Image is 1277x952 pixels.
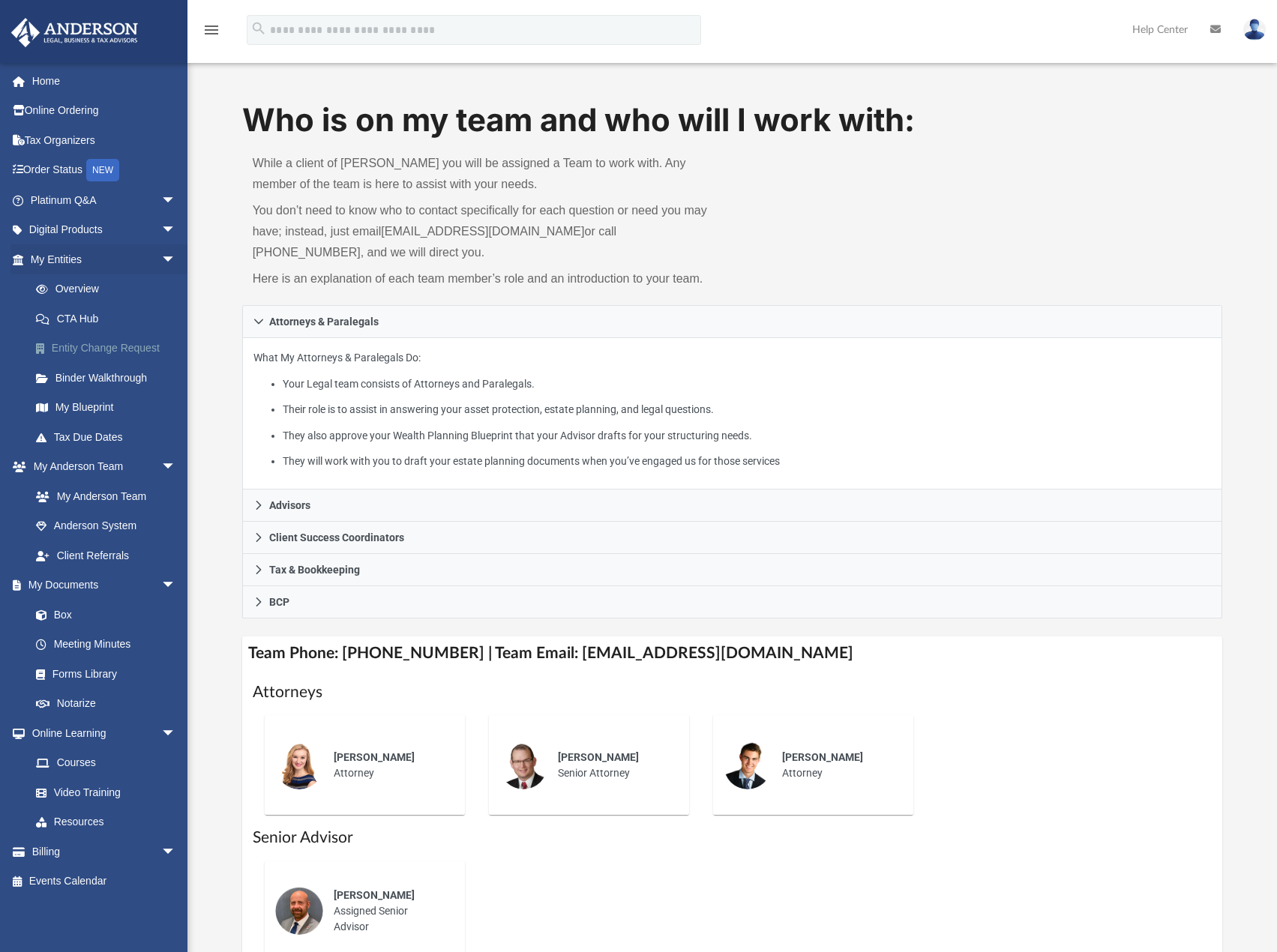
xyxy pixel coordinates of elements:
[283,400,1212,419] li: Their role is to assist in answering your asset protection, estate planning, and legal questions.
[242,489,1223,522] a: Advisors
[558,751,639,763] span: [PERSON_NAME]
[161,837,191,867] span: arrow_drop_down
[161,185,191,216] span: arrow_drop_down
[334,751,415,763] span: [PERSON_NAME]
[21,659,184,689] a: Forms Library
[86,159,119,181] div: NEW
[10,66,199,96] a: Home
[10,244,199,274] a: My Entitiesarrow_drop_down
[547,739,679,792] div: Senior Attorney
[21,630,191,660] a: Meeting Minutes
[323,877,454,945] div: Assigned Senior Advisor
[161,570,191,601] span: arrow_drop_down
[161,215,191,246] span: arrow_drop_down
[21,540,191,570] a: Client Referrals
[242,338,1223,490] div: Attorneys & Paralegals
[7,18,142,47] img: Anderson Advisors Platinum Portal
[269,564,360,575] span: Tax & Bookkeeping
[253,681,1213,703] h1: Attorneys
[1243,19,1266,40] img: User Pic
[253,200,722,263] p: You don’t need to know who to contact specifically for each question or need you may have; instea...
[242,636,1223,670] h4: Team Phone: [PHONE_NUMBER] | Team Email: [EMAIL_ADDRESS][DOMAIN_NAME]
[202,28,220,39] a: menu
[161,718,191,749] span: arrow_drop_down
[269,597,289,607] span: BCP
[21,748,191,778] a: Courses
[242,98,1223,142] h1: Who is on my team and who will I work with:
[269,532,404,543] span: Client Success Coordinators
[21,511,191,541] a: Anderson System
[253,827,1213,849] h1: Senior Advisor
[724,741,772,789] img: thumbnail
[10,867,199,897] a: Events Calendar
[323,739,454,792] div: Attorney
[21,334,199,364] a: Entity Change Request
[21,600,184,630] a: Box
[21,807,191,837] a: Resources
[161,452,191,483] span: arrow_drop_down
[242,586,1223,618] a: BCP
[283,375,1212,394] li: Your Legal team consists of Attorneys and Paralegals.
[782,751,863,763] span: [PERSON_NAME]
[772,739,903,792] div: Attorney
[10,837,199,867] a: Billingarrow_drop_down
[10,718,191,748] a: Online Learningarrow_drop_down
[10,155,199,186] a: Order StatusNEW
[253,268,722,289] p: Here is an explanation of each team member’s role and an introduction to your team.
[21,422,199,452] a: Tax Due Dates
[283,427,1212,445] li: They also approve your Wealth Planning Blueprint that your Advisor drafts for your structuring ne...
[10,570,191,600] a: My Documentsarrow_drop_down
[10,96,199,126] a: Online Ordering
[250,20,267,37] i: search
[202,21,220,39] i: menu
[283,452,1212,471] li: They will work with you to draft your estate planning documents when you’ve engaged us for those ...
[10,185,199,215] a: Platinum Q&Aarrow_drop_down
[21,777,184,807] a: Video Training
[269,500,310,510] span: Advisors
[269,316,379,327] span: Attorneys & Paralegals
[10,452,191,482] a: My Anderson Teamarrow_drop_down
[21,393,191,423] a: My Blueprint
[10,125,199,155] a: Tax Organizers
[21,363,199,393] a: Binder Walkthrough
[275,741,323,789] img: thumbnail
[253,153,722,195] p: While a client of [PERSON_NAME] you will be assigned a Team to work with. Any member of the team ...
[21,274,199,304] a: Overview
[334,889,415,901] span: [PERSON_NAME]
[381,225,584,238] a: [EMAIL_ADDRESS][DOMAIN_NAME]
[242,305,1223,338] a: Attorneys & Paralegals
[10,215,199,245] a: Digital Productsarrow_drop_down
[21,481,184,511] a: My Anderson Team
[21,304,199,334] a: CTA Hub
[253,349,1212,471] p: What My Attorneys & Paralegals Do:
[21,689,191,719] a: Notarize
[242,554,1223,586] a: Tax & Bookkeeping
[161,244,191,275] span: arrow_drop_down
[499,741,547,789] img: thumbnail
[275,887,323,935] img: thumbnail
[242,522,1223,554] a: Client Success Coordinators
